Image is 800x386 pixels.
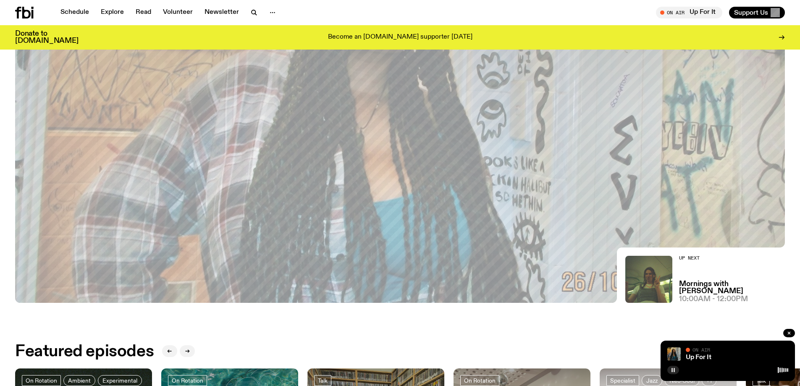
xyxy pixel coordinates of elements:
span: On Rotation [464,378,496,384]
a: On Rotation [168,375,207,386]
h2: Featured episodes [15,344,154,359]
span: On Air [692,347,710,352]
a: Mornings with [PERSON_NAME] [679,281,785,295]
span: Talk [318,378,328,384]
a: Explore [96,7,129,18]
span: 10:00am - 12:00pm [679,296,748,303]
a: Newsletter [199,7,244,18]
h3: Donate to [DOMAIN_NAME] [15,30,79,45]
a: Specialist [606,375,639,386]
a: Up For It [686,354,711,361]
a: Volunteer [158,7,198,18]
span: Ambient [68,378,91,384]
span: On Rotation [172,378,203,384]
a: On Rotation [22,375,61,386]
img: Ify - a Brown Skin girl with black braided twists, looking up to the side with her tongue stickin... [667,347,681,361]
span: Jazz [646,378,658,384]
a: Experimental [98,375,142,386]
a: On Rotation [460,375,499,386]
a: Read [131,7,156,18]
a: Talk [314,375,331,386]
span: Support Us [734,9,768,16]
span: Specialist [610,378,635,384]
a: Schedule [55,7,94,18]
p: Become an [DOMAIN_NAME] supporter [DATE] [328,34,472,41]
img: Jim Kretschmer in a really cute outfit with cute braids, standing on a train holding up a peace s... [625,256,672,303]
span: Experimental [102,378,137,384]
button: Support Us [729,7,785,18]
h2: Up Next [679,256,785,260]
a: Ambient [63,375,95,386]
button: On AirUp For It [656,7,722,18]
a: Jazz [642,375,662,386]
span: On Rotation [26,378,57,384]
